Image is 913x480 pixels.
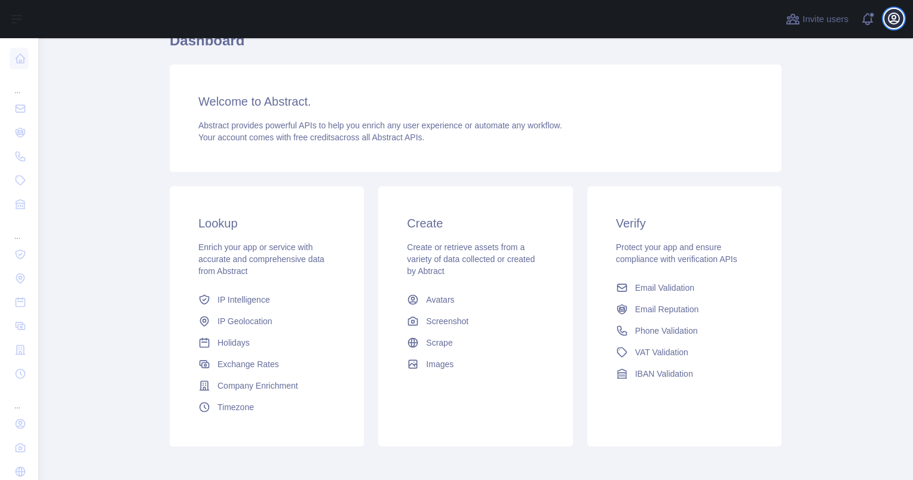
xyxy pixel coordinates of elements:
[616,242,737,264] span: Protect your app and ensure compliance with verification APIs
[10,387,29,411] div: ...
[10,72,29,96] div: ...
[402,353,549,375] a: Images
[635,325,698,337] span: Phone Validation
[194,353,340,375] a: Exchange Rates
[217,358,279,370] span: Exchange Rates
[426,358,454,370] span: Images
[611,320,758,341] a: Phone Validation
[802,13,848,26] span: Invite users
[293,133,335,142] span: free credits
[194,289,340,310] a: IP Intelligence
[426,337,452,349] span: Scrape
[194,332,340,353] a: Holidays
[783,10,851,29] button: Invite users
[635,282,694,294] span: Email Validation
[198,121,562,130] span: Abstract provides powerful APIs to help you enrich any user experience or automate any workflow.
[426,315,468,327] span: Screenshot
[635,303,699,315] span: Email Reputation
[611,277,758,299] a: Email Validation
[194,396,340,418] a: Timezone
[407,215,544,232] h3: Create
[217,294,270,306] span: IP Intelligence
[217,401,254,413] span: Timezone
[10,217,29,241] div: ...
[635,346,688,358] span: VAT Validation
[611,363,758,384] a: IBAN Validation
[426,294,454,306] span: Avatars
[402,332,549,353] a: Scrape
[217,337,250,349] span: Holidays
[407,242,535,276] span: Create or retrieve assets from a variety of data collected or created by Abtract
[217,380,298,392] span: Company Enrichment
[616,215,753,232] h3: Verify
[194,375,340,396] a: Company Enrichment
[217,315,272,327] span: IP Geolocation
[635,368,693,380] span: IBAN Validation
[402,310,549,332] a: Screenshot
[402,289,549,310] a: Avatars
[611,341,758,363] a: VAT Validation
[194,310,340,332] a: IP Geolocation
[611,299,758,320] a: Email Reputation
[198,133,424,142] span: Your account comes with across all Abstract APIs.
[198,215,335,232] h3: Lookup
[198,242,324,276] span: Enrich your app or service with accurate and comprehensive data from Abstract
[198,93,753,110] h3: Welcome to Abstract.
[170,31,782,60] h1: Dashboard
